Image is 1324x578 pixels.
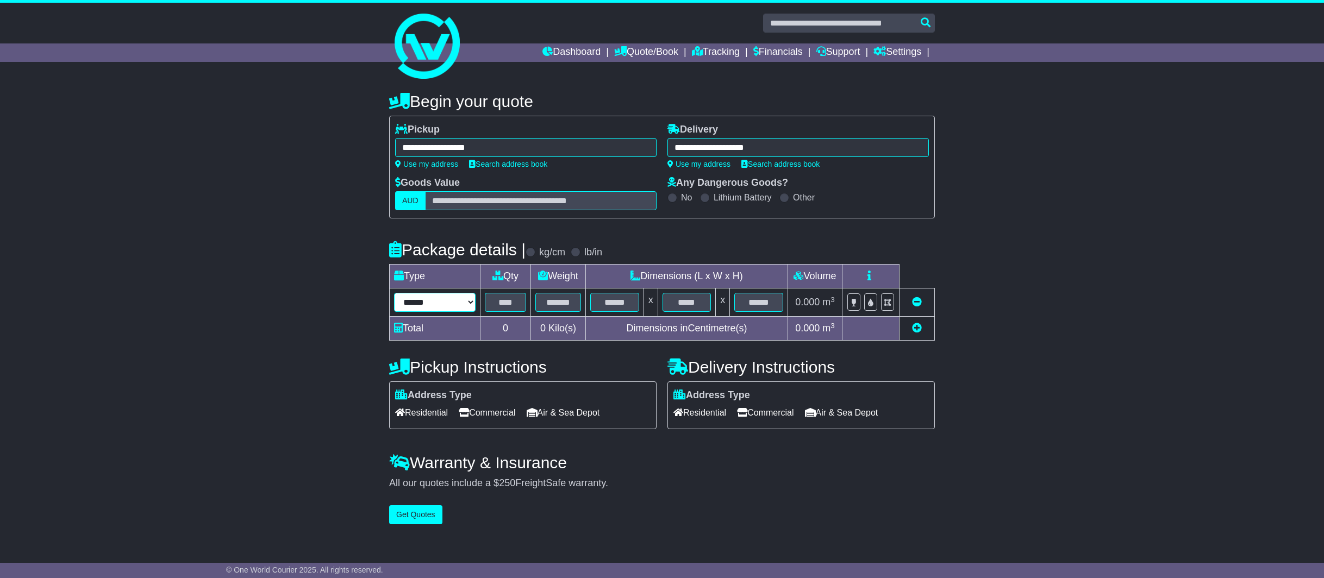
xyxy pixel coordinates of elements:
[793,192,815,203] label: Other
[795,323,820,334] span: 0.000
[469,160,547,168] a: Search address book
[395,404,448,421] span: Residential
[714,192,772,203] label: Lithium Battery
[667,124,718,136] label: Delivery
[226,566,383,574] span: © One World Courier 2025. All rights reserved.
[531,265,586,288] td: Weight
[395,191,426,210] label: AUD
[614,43,678,62] a: Quote/Book
[389,454,935,472] h4: Warranty & Insurance
[912,323,922,334] a: Add new item
[667,177,788,189] label: Any Dangerous Goods?
[667,358,935,376] h4: Delivery Instructions
[830,296,835,304] sup: 3
[667,160,730,168] a: Use my address
[753,43,803,62] a: Financials
[585,317,788,341] td: Dimensions in Centimetre(s)
[395,177,460,189] label: Goods Value
[389,241,526,259] h4: Package details |
[389,478,935,489] div: All our quotes include a $ FreightSafe warranty.
[390,317,480,341] td: Total
[681,192,692,203] label: No
[531,317,586,341] td: Kilo(s)
[822,297,835,307] span: m
[480,265,531,288] td: Qty
[795,297,820,307] span: 0.000
[822,323,835,334] span: m
[389,92,935,110] h4: Begin your quote
[584,247,602,259] label: lb/in
[539,247,565,259] label: kg/cm
[389,505,442,524] button: Get Quotes
[542,43,601,62] a: Dashboard
[692,43,740,62] a: Tracking
[737,404,794,421] span: Commercial
[644,288,658,317] td: x
[912,297,922,307] a: Remove this item
[816,43,860,62] a: Support
[395,124,440,136] label: Pickup
[830,322,835,330] sup: 3
[788,265,842,288] td: Volume
[716,288,730,317] td: x
[673,404,726,421] span: Residential
[873,43,921,62] a: Settings
[459,404,515,421] span: Commercial
[395,389,472,401] label: Address Type
[480,317,531,341] td: 0
[540,323,546,334] span: 0
[395,160,458,168] a: Use my address
[585,265,788,288] td: Dimensions (L x W x H)
[741,160,820,168] a: Search address book
[805,404,878,421] span: Air & Sea Depot
[499,478,515,488] span: 250
[390,265,480,288] td: Type
[673,389,750,401] label: Address Type
[527,404,600,421] span: Air & Sea Depot
[389,358,657,376] h4: Pickup Instructions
